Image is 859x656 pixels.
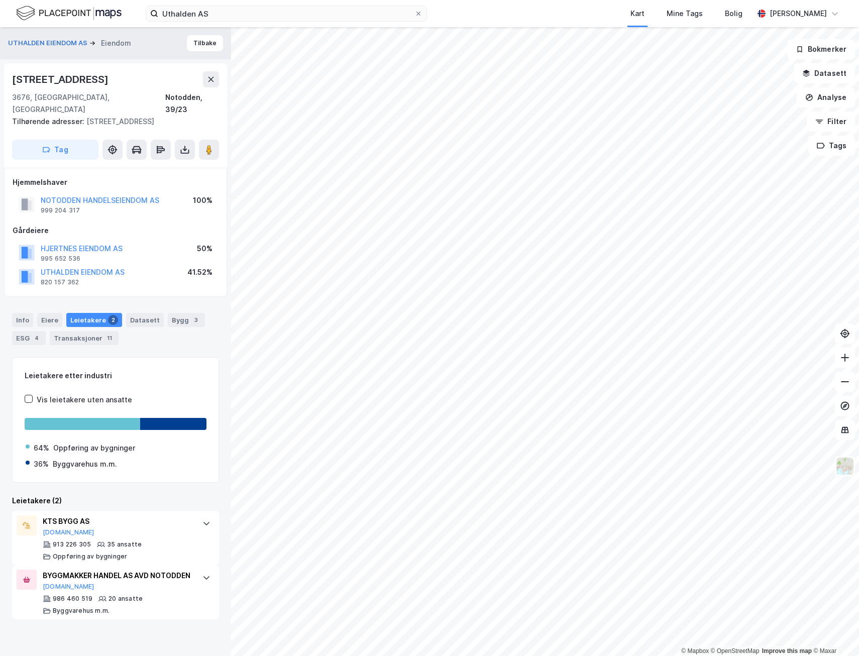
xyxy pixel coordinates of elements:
[12,117,86,126] span: Tilhørende adresser:
[193,194,212,206] div: 100%
[66,313,122,327] div: Leietakere
[807,112,855,132] button: Filter
[107,540,142,549] div: 35 ansatte
[41,255,80,263] div: 995 652 536
[711,647,760,654] a: OpenStreetMap
[43,583,94,591] button: [DOMAIN_NAME]
[53,458,117,470] div: Byggvarehus m.m.
[53,607,110,615] div: Byggvarehus m.m.
[681,647,709,654] a: Mapbox
[835,457,854,476] img: Z
[101,37,131,49] div: Eiendom
[108,315,118,325] div: 2
[32,333,42,343] div: 4
[34,458,49,470] div: 36%
[191,315,201,325] div: 3
[43,528,94,536] button: [DOMAIN_NAME]
[12,495,219,507] div: Leietakere (2)
[762,647,812,654] a: Improve this map
[770,8,827,20] div: [PERSON_NAME]
[53,595,92,603] div: 986 460 519
[809,608,859,656] iframe: Chat Widget
[37,313,62,327] div: Eiere
[8,38,89,48] button: UTHALDEN EIENDOM AS
[104,333,115,343] div: 11
[168,313,205,327] div: Bygg
[12,140,98,160] button: Tag
[12,91,165,116] div: 3676, [GEOGRAPHIC_DATA], [GEOGRAPHIC_DATA]
[794,63,855,83] button: Datasett
[187,266,212,278] div: 41.52%
[787,39,855,59] button: Bokmerker
[12,71,111,87] div: [STREET_ADDRESS]
[109,595,143,603] div: 20 ansatte
[25,370,206,382] div: Leietakere etter industri
[667,8,703,20] div: Mine Tags
[197,243,212,255] div: 50%
[53,540,91,549] div: 913 226 305
[13,176,219,188] div: Hjemmelshaver
[12,313,33,327] div: Info
[126,313,164,327] div: Datasett
[16,5,122,22] img: logo.f888ab2527a4732fd821a326f86c7f29.svg
[630,8,645,20] div: Kart
[158,6,414,21] input: Søk på adresse, matrikkel, gårdeiere, leietakere eller personer
[725,8,742,20] div: Bolig
[34,442,49,454] div: 64%
[43,570,192,582] div: BYGGMAKKER HANDEL AS AVD NOTODDEN
[41,206,80,214] div: 999 204 317
[41,278,79,286] div: 820 157 362
[808,136,855,156] button: Tags
[187,35,223,51] button: Tilbake
[50,331,119,345] div: Transaksjoner
[53,442,135,454] div: Oppføring av bygninger
[12,331,46,345] div: ESG
[12,116,211,128] div: [STREET_ADDRESS]
[43,515,192,527] div: KTS BYGG AS
[53,553,127,561] div: Oppføring av bygninger
[37,394,132,406] div: Vis leietakere uten ansatte
[797,87,855,107] button: Analyse
[13,225,219,237] div: Gårdeiere
[165,91,219,116] div: Notodden, 39/23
